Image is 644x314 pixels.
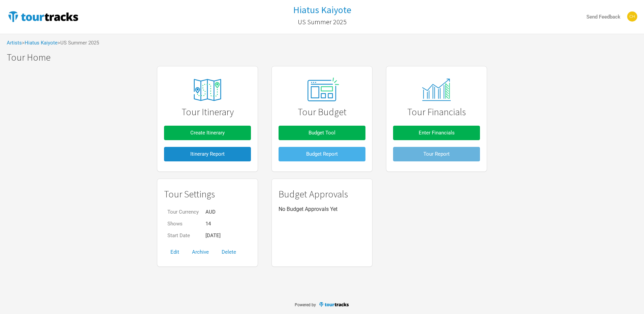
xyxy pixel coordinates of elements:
img: tourtracks_14_icons_monitor.svg [418,78,454,101]
a: Create Itinerary [164,122,251,144]
a: Edit [164,249,186,255]
span: Budget Tool [309,130,335,136]
p: No Budget Approvals Yet [279,206,365,212]
h1: Tour Settings [164,189,251,199]
span: > [22,40,58,45]
td: Tour Currency [164,206,202,218]
button: Itinerary Report [164,147,251,161]
td: Start Date [164,230,202,242]
a: US Summer 2025 [298,15,347,29]
span: > US Summer 2025 [58,40,99,45]
button: Budget Report [279,147,365,161]
td: AUD [202,206,224,218]
span: Create Itinerary [190,130,225,136]
h1: Hiatus Kaiyote [293,4,351,16]
button: Create Itinerary [164,126,251,140]
button: Archive [186,245,215,259]
a: Hiatus Kaiyote [25,40,58,46]
a: Tour Report [393,144,480,165]
button: Tour Report [393,147,480,161]
strong: Send Feedback [586,14,620,20]
td: Shows [164,218,202,230]
h1: Tour Itinerary [164,107,251,117]
img: TourTracks [7,10,79,23]
h1: Budget Approvals [279,189,365,199]
button: Edit [164,245,186,259]
span: Tour Report [423,151,450,157]
img: tourtracks_icons_FA_06_icons_itinerary.svg [182,74,233,106]
a: Hiatus Kaiyote [293,5,351,15]
h1: Tour Budget [279,107,365,117]
span: Powered by [295,303,316,307]
a: Budget Report [279,144,365,165]
td: 14 [202,218,224,230]
a: Budget Tool [279,122,365,144]
span: Itinerary Report [190,151,225,157]
span: Enter Financials [419,130,455,136]
button: Budget Tool [279,126,365,140]
h1: Tour Home [7,52,644,63]
button: Delete [215,245,243,259]
button: Enter Financials [393,126,480,140]
img: chrystallag [627,11,637,22]
a: Artists [7,40,22,46]
a: Enter Financials [393,122,480,144]
img: tourtracks_02_icon_presets.svg [299,76,345,104]
a: Itinerary Report [164,144,251,165]
td: [DATE] [202,230,224,242]
h1: Tour Financials [393,107,480,117]
img: TourTracks [319,302,350,307]
h2: US Summer 2025 [298,18,347,26]
span: Budget Report [306,151,338,157]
